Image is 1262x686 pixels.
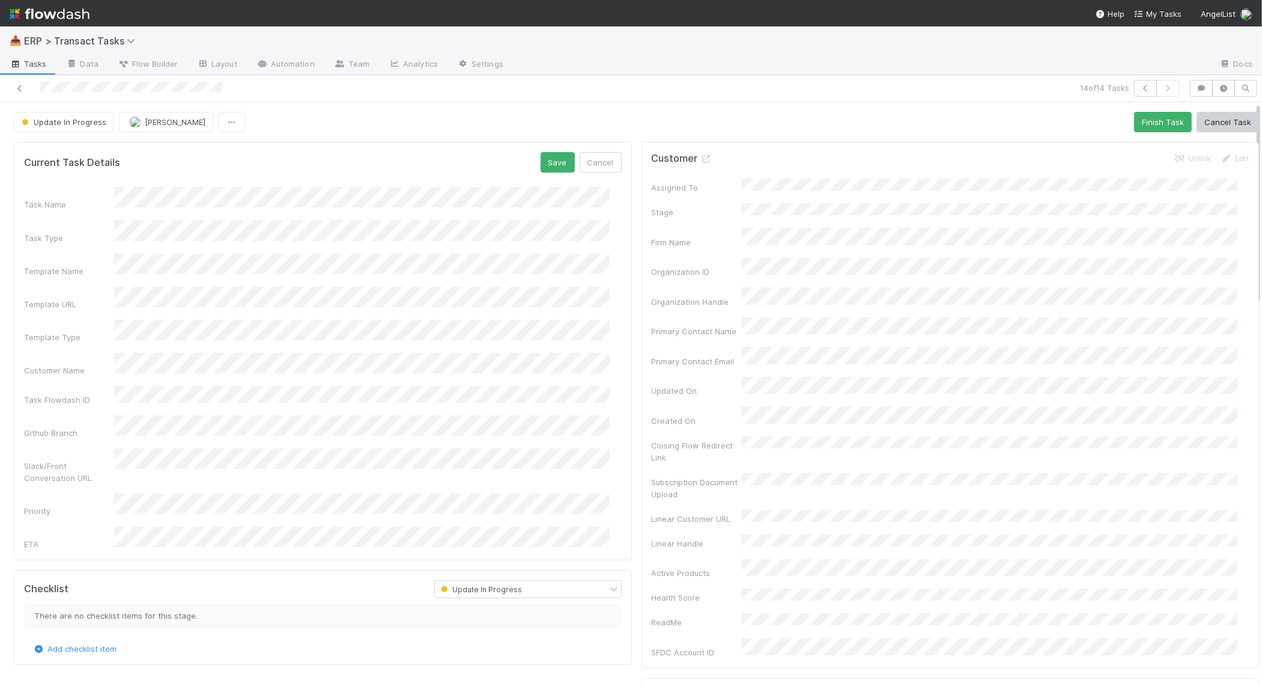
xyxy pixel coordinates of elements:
h5: Customer [652,153,712,165]
div: Linear Customer URL [652,513,742,525]
a: Settings [447,55,513,75]
div: Help [1096,8,1124,20]
div: Template Type [24,331,114,343]
div: Task Name [24,198,114,210]
img: avatar_ec9c1780-91d7-48bb-898e-5f40cebd5ff8.png [1240,8,1252,20]
div: Organization ID [652,266,742,278]
div: Assigned To [652,182,742,194]
button: Finish Task [1134,112,1192,132]
img: logo-inverted-e16ddd16eac7371096b0.svg [10,4,89,24]
span: [PERSON_NAME] [145,117,205,127]
button: Cancel [580,152,622,173]
a: Docs [1210,55,1262,75]
a: Unlink [1174,153,1211,163]
span: 14 of 14 Tasks [1080,82,1129,94]
div: Primary Contact Name [652,325,742,337]
span: ERP > Transact Tasks [24,35,141,47]
div: Organization Handle [652,296,742,308]
div: Slack/Front Conversation URL [24,460,114,484]
div: Health Score [652,592,742,604]
span: Tasks [10,58,47,70]
div: Customer Name [24,364,114,376]
h5: Checklist [24,583,68,595]
div: Created On [652,415,742,427]
button: Update In Progress [14,112,114,132]
div: Template Name [24,265,114,277]
div: Task Type [24,232,114,244]
a: Team [324,55,379,75]
span: Flow Builder [118,58,178,70]
div: Template URL [24,298,114,310]
a: Layout [187,55,247,75]
div: Active Products [652,567,742,579]
a: Analytics [379,55,447,75]
span: Update In Progress [438,585,522,594]
div: Github Branch [24,427,114,439]
h5: Current Task Details [24,157,120,169]
a: My Tasks [1134,8,1182,20]
div: Subscription Document Upload [652,476,742,500]
div: Updated On [652,385,742,397]
a: Edit [1221,153,1249,163]
span: 📥 [10,35,22,46]
div: ReadMe [652,616,742,628]
div: ETA [24,538,114,550]
a: Data [56,55,108,75]
div: Priority [24,505,114,517]
span: AngelList [1201,9,1236,19]
a: Automation [247,55,324,75]
div: SFDC Account ID [652,646,742,658]
button: [PERSON_NAME] [119,112,213,132]
span: Update In Progress [19,117,106,127]
div: Primary Contact Email [652,355,742,367]
button: Cancel Task [1197,112,1259,132]
div: There are no checklist items for this stage. [24,604,622,627]
img: avatar_ec9c1780-91d7-48bb-898e-5f40cebd5ff8.png [129,116,141,128]
button: Save [541,152,575,173]
div: Task Flowdash ID [24,394,114,406]
div: Linear Handle [652,537,742,550]
div: Closing Flow Redirect Link [652,439,742,464]
span: My Tasks [1134,9,1182,19]
a: Flow Builder [108,55,187,75]
div: Stage [652,206,742,218]
a: Add checklist item [33,644,117,654]
div: Firm Name [652,236,742,248]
